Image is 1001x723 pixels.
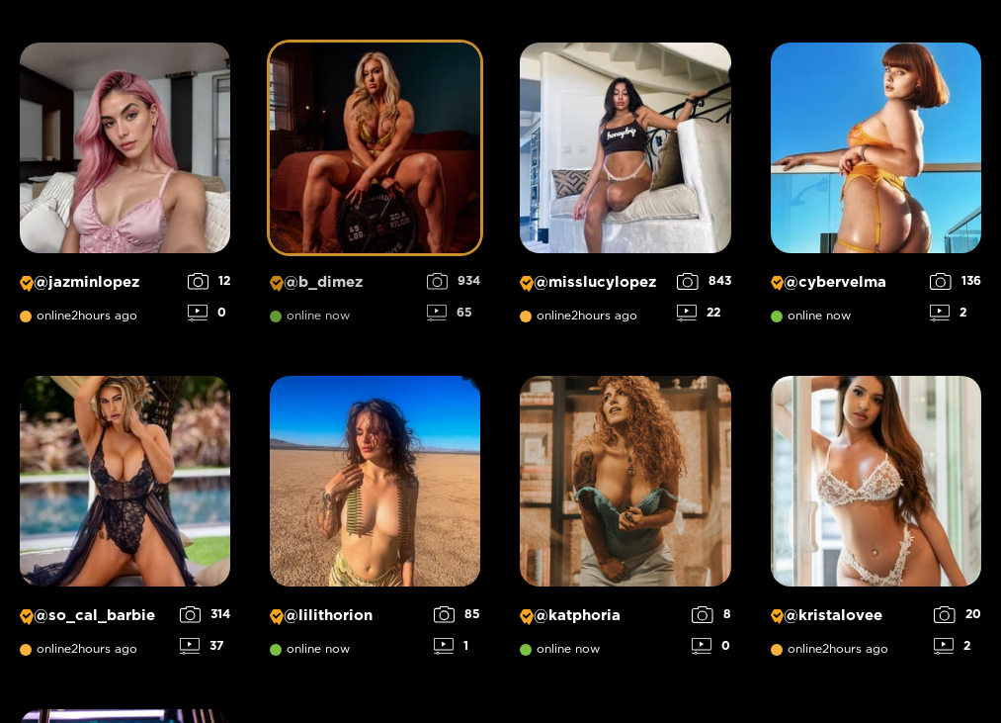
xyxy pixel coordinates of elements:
p: @ cybervelma [771,273,921,292]
span: online 2 hours ago [20,642,137,656]
a: Creator Profile Image: kristalovee@kristaloveeonline2hours ago202 [771,376,981,670]
img: Creator Profile Image: b_dimez [270,43,480,253]
div: 136 [930,273,981,290]
span: online now [771,309,851,322]
p: @ so_cal_barbie [20,606,170,625]
img: Creator Profile Image: cybervelma [771,43,981,253]
img: Creator Profile Image: jazminlopez [20,43,230,253]
div: 2 [930,305,981,321]
span: online now [270,309,350,322]
div: 1 [434,638,481,655]
div: 85 [434,606,481,623]
div: 12 [188,273,231,290]
div: 20 [934,606,981,623]
a: Creator Profile Image: b_dimez@b_dimezonline now93465 [270,43,480,336]
img: Creator Profile Image: misslucylopez [520,43,730,253]
div: 0 [692,638,731,655]
img: Creator Profile Image: kristalovee [771,376,981,587]
div: 843 [677,273,731,290]
p: @ kristalovee [771,606,925,625]
div: 22 [677,305,731,321]
div: 37 [180,638,231,655]
span: online 2 hours ago [520,309,637,322]
p: @ misslucylopez [520,273,667,292]
span: online now [520,642,600,656]
a: Creator Profile Image: katphoria@katphoriaonline now80 [520,376,730,670]
div: 934 [427,273,481,290]
img: Creator Profile Image: lilithorion [270,376,480,587]
p: @ katphoria [520,606,682,625]
a: Creator Profile Image: so_cal_barbie@so_cal_barbieonline2hours ago31437 [20,376,230,670]
span: online 2 hours ago [771,642,888,656]
span: online 2 hours ago [20,309,137,322]
a: Creator Profile Image: lilithorion@lilithoriononline now851 [270,376,480,670]
div: 314 [180,606,231,623]
a: Creator Profile Image: jazminlopez@jazminlopezonline2hours ago120 [20,43,230,336]
p: @ b_dimez [270,273,417,292]
a: Creator Profile Image: cybervelma@cybervelmaonline now1362 [771,43,981,336]
a: Creator Profile Image: misslucylopez@misslucylopezonline2hours ago84322 [520,43,730,336]
p: @ jazminlopez [20,273,178,292]
div: 2 [934,638,981,655]
span: online now [270,642,350,656]
img: Creator Profile Image: katphoria [520,376,730,587]
img: Creator Profile Image: so_cal_barbie [20,376,230,587]
p: @ lilithorion [270,606,424,625]
div: 65 [427,305,481,321]
div: 0 [188,305,231,321]
div: 8 [692,606,731,623]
